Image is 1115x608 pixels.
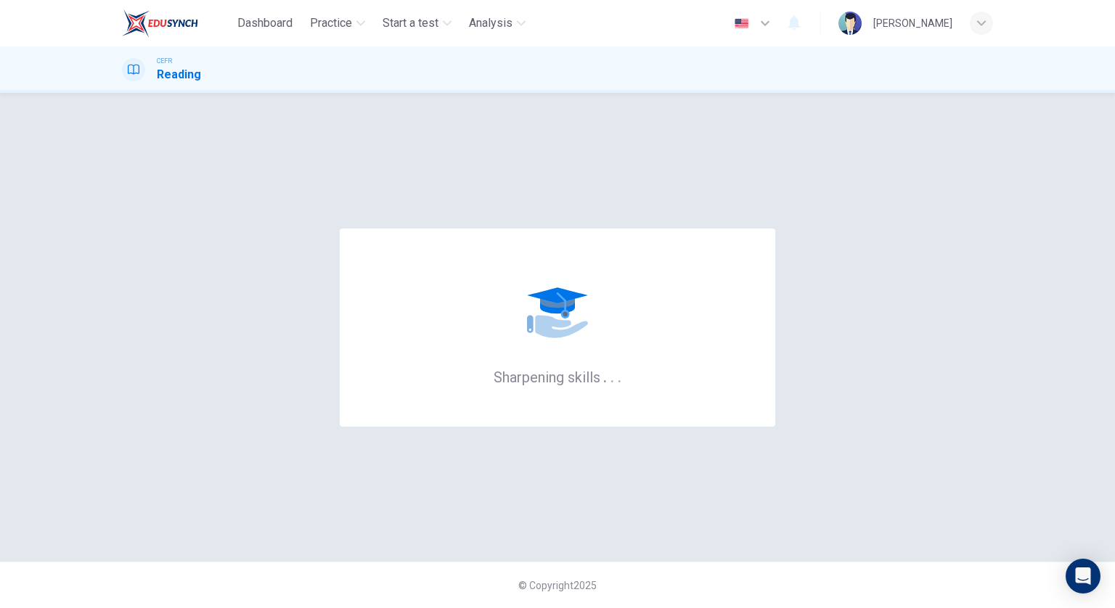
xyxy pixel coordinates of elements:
[157,56,172,66] span: CEFR
[1066,559,1100,593] div: Open Intercom Messenger
[617,363,622,387] h6: .
[157,66,201,83] h1: Reading
[873,15,952,32] div: [PERSON_NAME]
[122,9,198,38] img: EduSynch logo
[610,363,615,387] h6: .
[377,10,457,36] button: Start a test
[122,9,232,38] a: EduSynch logo
[603,363,608,387] h6: .
[732,18,751,29] img: en
[310,15,352,32] span: Practice
[383,15,438,32] span: Start a test
[237,15,293,32] span: Dashboard
[518,580,597,591] span: © Copyright 2025
[838,12,862,35] img: Profile picture
[469,15,512,32] span: Analysis
[463,10,531,36] button: Analysis
[304,10,371,36] button: Practice
[494,367,622,386] h6: Sharpening skills
[232,10,298,36] button: Dashboard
